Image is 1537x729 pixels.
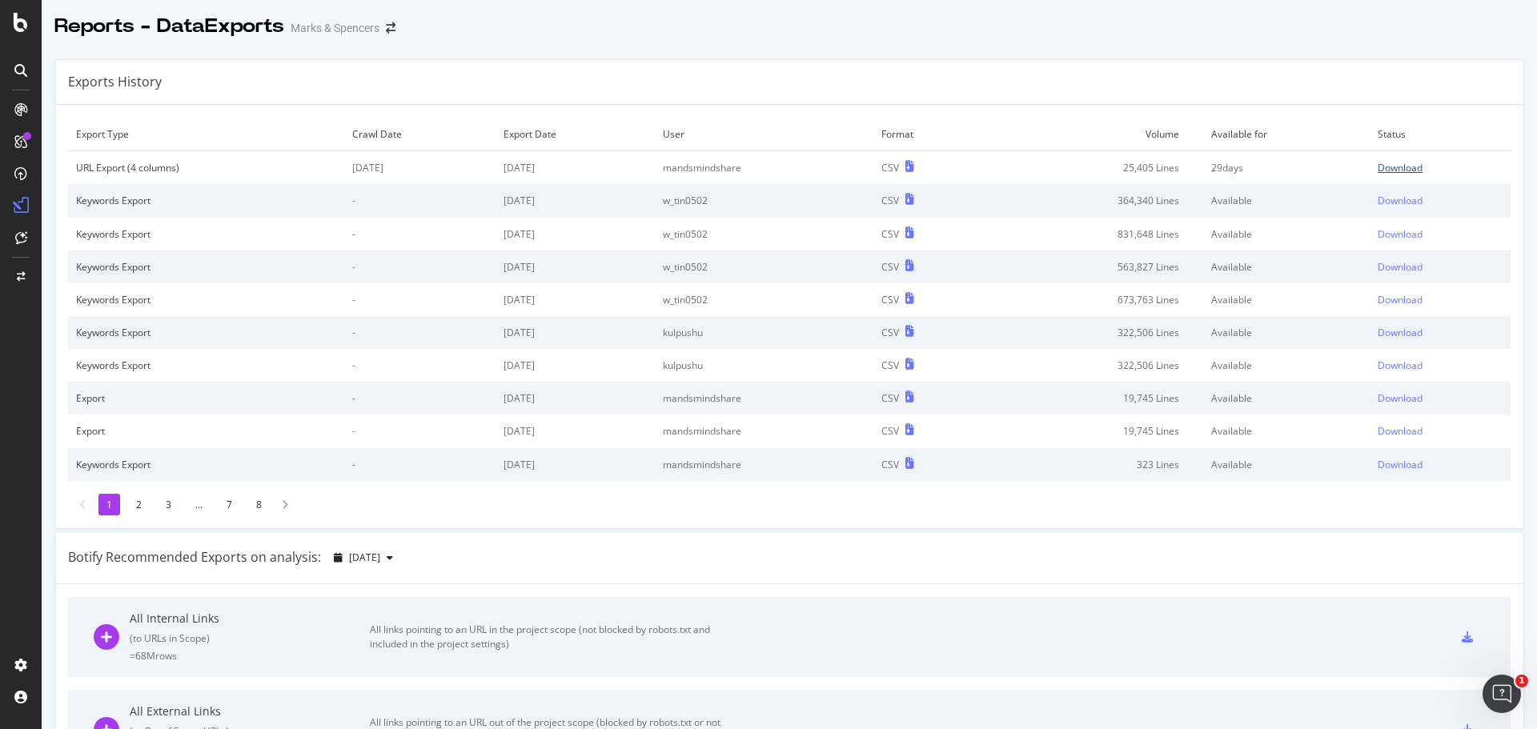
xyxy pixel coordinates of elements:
div: Available [1211,194,1362,207]
div: Available [1211,293,1362,306]
td: w_tin0502 [655,250,873,283]
td: Available for [1203,118,1370,151]
iframe: Intercom live chat [1483,675,1521,713]
div: Keywords Export [76,358,336,372]
li: 7 [219,494,240,515]
td: 831,648 Lines [986,218,1203,250]
td: 19,745 Lines [986,382,1203,415]
div: Marks & Spencers [291,20,379,36]
button: [DATE] [327,545,399,571]
div: Download [1378,194,1423,207]
td: [DATE] [496,415,655,447]
span: 2025 Aug. 23rd [349,551,380,564]
a: Download [1378,260,1503,274]
div: = 68M rows [130,649,370,663]
div: csv-export [1462,631,1473,643]
div: Download [1378,391,1423,405]
a: Download [1378,293,1503,306]
td: mandsmindshare [655,382,873,415]
div: URL Export (4 columns) [76,161,336,174]
td: - [344,349,496,382]
div: CSV [881,458,899,471]
a: Download [1378,227,1503,241]
td: 364,340 Lines [986,184,1203,217]
td: User [655,118,873,151]
td: - [344,218,496,250]
div: Available [1211,227,1362,241]
a: Download [1378,358,1503,372]
div: Keywords Export [76,227,336,241]
li: 8 [248,494,270,515]
div: CSV [881,424,899,438]
td: Export Type [68,118,344,151]
div: Reports - DataExports [54,13,284,40]
div: ( to URLs in Scope ) [130,631,370,645]
div: All links pointing to an URL in the project scope (not blocked by robots.txt and included in the ... [370,623,730,651]
div: Available [1211,326,1362,339]
td: [DATE] [496,382,655,415]
div: Download [1378,293,1423,306]
td: 19,745 Lines [986,415,1203,447]
a: Download [1378,161,1503,174]
div: CSV [881,194,899,207]
td: [DATE] [344,151,496,185]
div: Download [1378,227,1423,241]
td: 673,763 Lines [986,283,1203,316]
div: Exports History [68,73,162,91]
div: Export [76,424,336,438]
td: - [344,184,496,217]
div: CSV [881,293,899,306]
td: w_tin0502 [655,283,873,316]
td: [DATE] [496,316,655,349]
td: w_tin0502 [655,184,873,217]
td: 25,405 Lines [986,151,1203,185]
div: Available [1211,458,1362,471]
div: Download [1378,161,1423,174]
td: Format [873,118,986,151]
div: Keywords Export [76,326,336,339]
li: 3 [158,494,179,515]
div: Keywords Export [76,293,336,306]
td: mandsmindshare [655,448,873,481]
div: Download [1378,358,1423,372]
td: w_tin0502 [655,218,873,250]
td: 322,506 Lines [986,316,1203,349]
td: [DATE] [496,218,655,250]
div: All Internal Links [130,611,370,627]
div: Export [76,391,336,405]
td: kulpushu [655,349,873,382]
div: CSV [881,391,899,405]
td: 29 days [1203,151,1370,185]
td: - [344,283,496,316]
td: [DATE] [496,151,655,185]
div: Keywords Export [76,260,336,274]
a: Download [1378,326,1503,339]
div: Available [1211,424,1362,438]
div: Keywords Export [76,458,336,471]
div: CSV [881,227,899,241]
div: Download [1378,326,1423,339]
span: 1 [1515,675,1528,687]
div: Download [1378,260,1423,274]
td: mandsmindshare [655,151,873,185]
div: CSV [881,326,899,339]
a: Download [1378,458,1503,471]
div: Download [1378,424,1423,438]
div: All External Links [130,703,370,719]
td: 563,827 Lines [986,250,1203,283]
td: - [344,382,496,415]
td: - [344,415,496,447]
div: CSV [881,161,899,174]
td: [DATE] [496,250,655,283]
td: [DATE] [496,184,655,217]
td: 322,506 Lines [986,349,1203,382]
a: Download [1378,424,1503,438]
td: Volume [986,118,1203,151]
td: 323 Lines [986,448,1203,481]
td: Export Date [496,118,655,151]
div: Download [1378,458,1423,471]
td: - [344,316,496,349]
td: - [344,250,496,283]
td: Status [1370,118,1511,151]
li: ... [187,494,211,515]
